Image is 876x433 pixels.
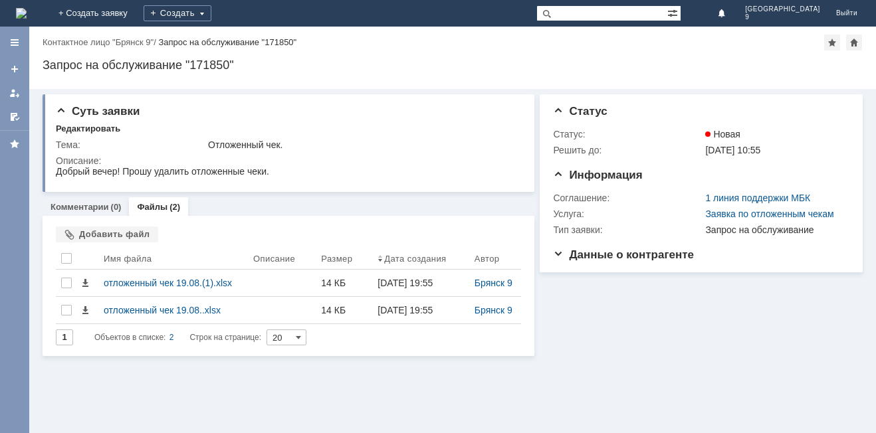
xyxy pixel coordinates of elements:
div: (0) [111,202,122,212]
span: Скачать файл [80,278,90,288]
div: Запрос на обслуживание [705,224,843,235]
a: Перейти на домашнюю страницу [16,8,27,19]
span: 9 [745,13,820,21]
div: Имя файла [104,254,152,264]
div: отложенный чек 19.08..xlsx [104,305,243,315]
span: Информация [553,169,642,181]
div: Сделать домашней страницей [846,35,862,50]
div: Размер [321,254,352,264]
div: Соглашение: [553,193,703,203]
div: Описание: [56,155,519,166]
a: Контактное лицо "Брянск 9" [43,37,154,47]
div: 2 [169,329,174,345]
i: Строк на странице: [94,329,261,345]
div: Услуга: [553,209,703,219]
img: logo [16,8,27,19]
a: Заявка по отложенным чекам [705,209,833,219]
div: 14 КБ [321,305,367,315]
a: Мои заявки [4,82,25,104]
div: Редактировать [56,124,120,134]
span: [DATE] 10:55 [705,145,760,155]
a: Мои согласования [4,106,25,128]
span: Суть заявки [56,105,140,118]
a: Файлы [137,202,167,212]
div: Запрос на обслуживание "171850" [43,58,863,72]
th: Автор [469,248,522,270]
div: [DATE] 19:55 [378,278,433,288]
div: (2) [169,202,180,212]
div: Запрос на обслуживание "171850" [158,37,296,47]
div: отложенный чек 19.08.(1).xlsx [104,278,243,288]
div: / [43,37,158,47]
a: Брянск 9 [475,305,512,315]
span: Статус [553,105,607,118]
a: Создать заявку [4,58,25,80]
span: Объектов в списке: [94,333,165,342]
div: Автор [475,254,500,264]
a: 1 линия поддержки МБК [705,193,810,203]
th: Размер [316,248,372,270]
div: 14 КБ [321,278,367,288]
th: Дата создания [372,248,469,270]
a: Комментарии [51,202,109,212]
div: Дата создания [384,254,446,264]
a: Брянск 9 [475,278,512,288]
span: [GEOGRAPHIC_DATA] [745,5,820,13]
th: Имя файла [98,248,248,270]
div: Решить до: [553,145,703,155]
span: Скачать файл [80,305,90,315]
div: Описание [253,254,295,264]
div: Тема: [56,139,205,150]
span: Данные о контрагенте [553,248,694,261]
div: Статус: [553,129,703,139]
span: Новая [705,129,740,139]
div: [DATE] 19:55 [378,305,433,315]
div: Отложенный чек. [208,139,516,150]
div: Добавить в избранное [824,35,840,50]
div: Создать [144,5,211,21]
span: Расширенный поиск [667,6,681,19]
div: Тип заявки: [553,224,703,235]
